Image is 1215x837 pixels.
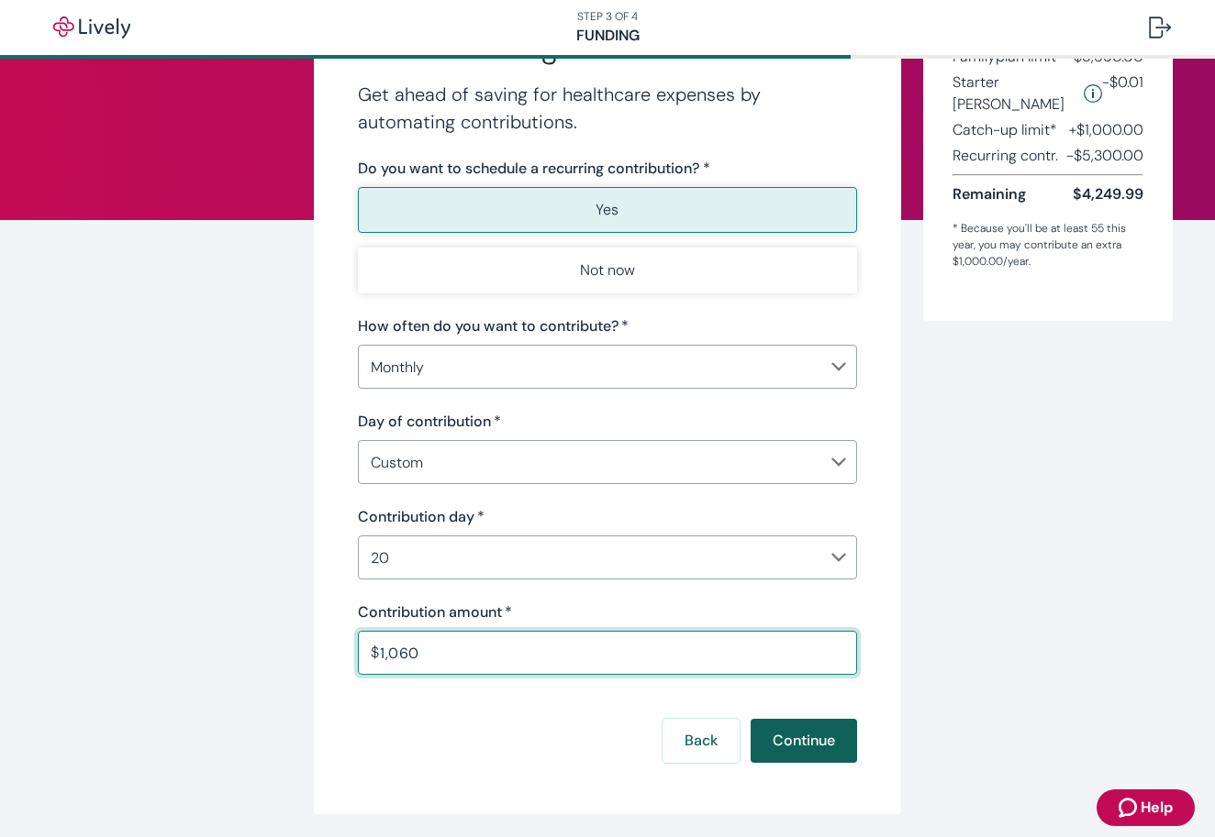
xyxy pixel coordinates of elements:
span: + $1,000.00 [1069,119,1143,141]
div: * Because you'll be at least 55 this year, you may contribute an extra $1,000.00 /year. [953,220,1143,270]
p: Not now [580,259,635,281]
span: Remaining [953,183,1026,205]
input: $0.00 [380,634,857,671]
span: Starter [PERSON_NAME] [953,72,1076,116]
span: Catch-up limit* [953,119,1057,141]
label: Do you want to schedule a recurring contribution? * [358,158,710,180]
button: Lively will contribute $0.01 to establish your account [1084,72,1102,116]
div: 20 [358,539,857,576]
label: How often do you want to contribute? [358,315,629,337]
svg: Zendesk support icon [1119,797,1141,819]
button: Zendesk support iconHelp [1097,789,1195,826]
button: Continue [751,719,857,763]
svg: Starter penny details [1084,84,1102,103]
div: Custom [358,444,857,480]
span: Recurring contr. [953,145,1058,167]
div: Monthly [358,348,857,385]
p: $ [371,642,379,664]
span: $4,249.99 [1073,183,1143,205]
h2: Make recurring contributions [358,29,857,66]
label: Contribution day [358,506,485,528]
button: Yes [358,187,857,233]
span: - $5,300.00 [1066,145,1143,167]
button: Not now [358,248,857,293]
label: Day of contribution [358,411,501,433]
span: Help [1141,797,1173,819]
label: Contribution amount [358,601,512,623]
span: -$0.01 [1102,72,1143,116]
img: Lively [40,17,143,39]
p: Yes [596,199,619,221]
button: Back [663,719,740,763]
button: Log out [1134,6,1186,50]
h4: Get ahead of saving for healthcare expenses by automating contributions. [358,81,857,136]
